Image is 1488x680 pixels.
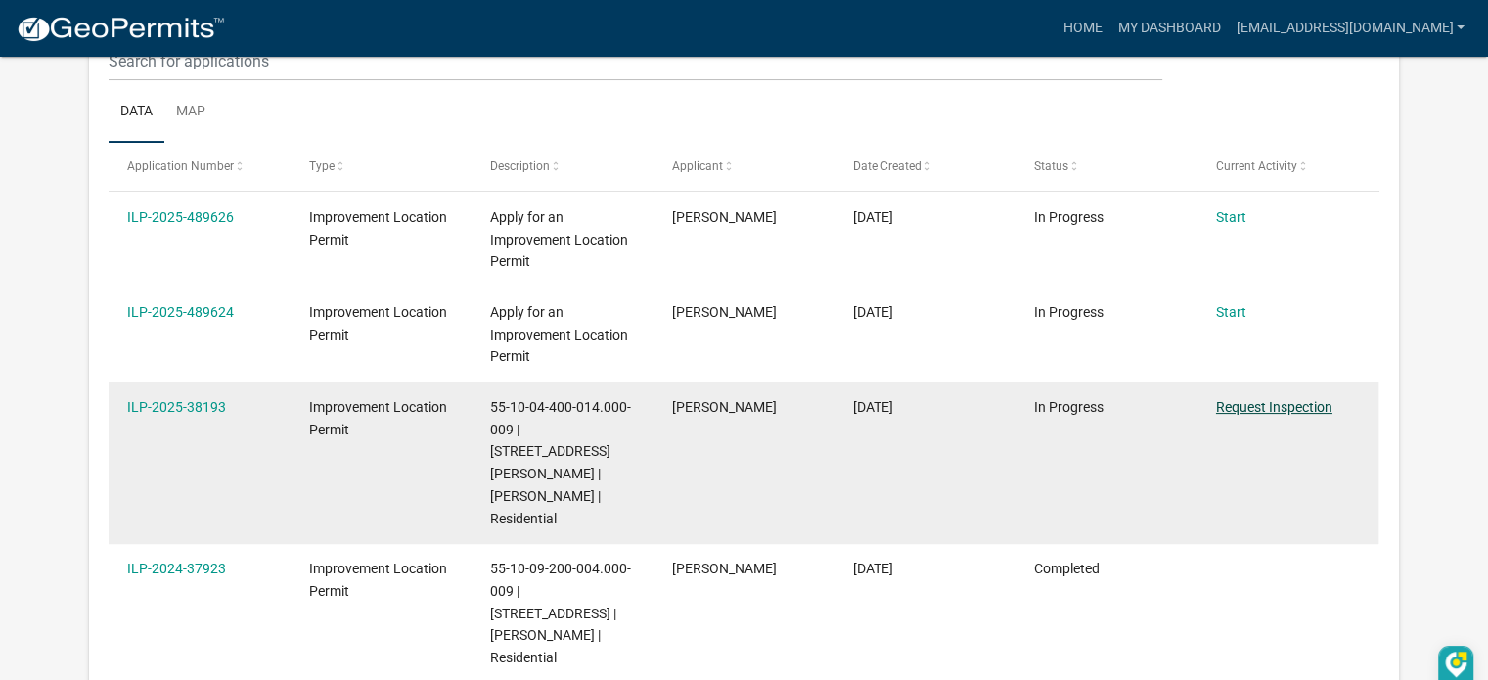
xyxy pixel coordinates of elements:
a: Map [164,81,217,144]
span: 55-10-04-400-014.000-009 | 5060 PERRY RD | Nathan Yoder | Residential [490,399,631,526]
datatable-header-cell: Description [472,143,653,190]
span: 07/08/2024 [853,561,893,576]
datatable-header-cell: Current Activity [1197,143,1378,190]
span: In Progress [1034,304,1104,320]
span: Nathan Yoder [672,209,777,225]
img: DzVsEph+IJtmAAAAAElFTkSuQmCC [1445,652,1467,678]
span: In Progress [1034,209,1104,225]
a: ILP-2025-489624 [127,304,234,320]
a: Data [109,81,164,144]
span: Improvement Location Permit [309,304,447,342]
span: Application Number [127,159,234,173]
span: Applicant [672,159,723,173]
datatable-header-cell: Type [290,143,471,190]
span: In Progress [1034,399,1104,415]
span: Nathan Yoder [672,304,777,320]
span: Completed [1034,561,1100,576]
span: Nathan Yoder [672,561,777,576]
span: 01/15/2025 [853,399,893,415]
datatable-header-cell: Application Number [109,143,290,190]
span: Apply for an Improvement Location Permit [490,209,628,270]
span: Improvement Location Permit [309,209,447,248]
span: Current Activity [1216,159,1297,173]
span: 10/08/2025 [853,209,893,225]
datatable-header-cell: Status [1015,143,1196,190]
span: 55-10-09-200-004.000-009 | 6355 NEW HARMONY RD | Nathan Yoder | Residential [490,561,631,665]
a: ILP-2025-38193 [127,399,226,415]
a: My Dashboard [1109,10,1228,47]
datatable-header-cell: Date Created [834,143,1015,190]
span: Description [490,159,550,173]
a: Home [1055,10,1109,47]
a: Request Inspection [1216,399,1332,415]
span: Date Created [853,159,922,173]
span: Status [1034,159,1068,173]
datatable-header-cell: Applicant [653,143,834,190]
span: Nathan Yoder [672,399,777,415]
span: Improvement Location Permit [309,561,447,599]
a: [EMAIL_ADDRESS][DOMAIN_NAME] [1228,10,1472,47]
input: Search for applications [109,41,1162,81]
span: Type [309,159,335,173]
a: Start [1216,209,1246,225]
a: ILP-2025-489626 [127,209,234,225]
a: Start [1216,304,1246,320]
span: Apply for an Improvement Location Permit [490,304,628,365]
span: 10/08/2025 [853,304,893,320]
a: ILP-2024-37923 [127,561,226,576]
span: Improvement Location Permit [309,399,447,437]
